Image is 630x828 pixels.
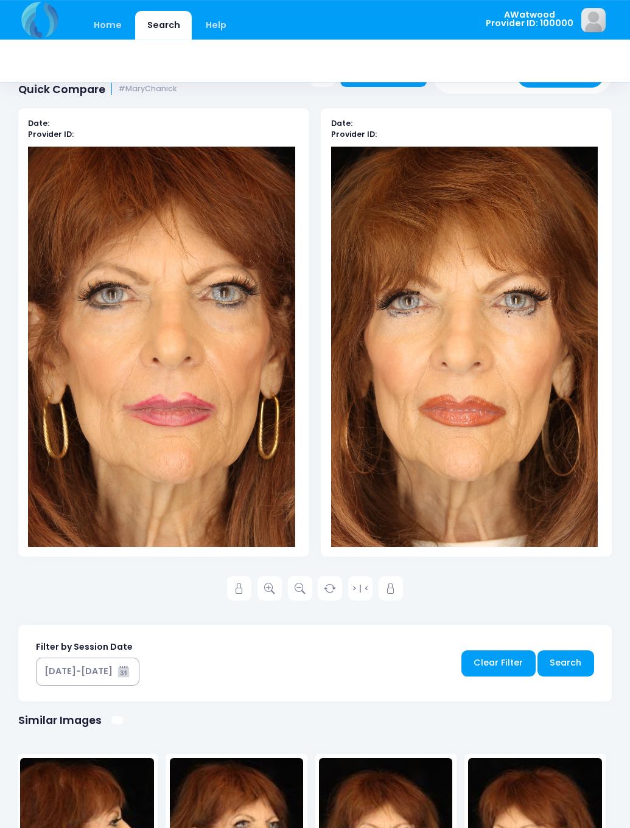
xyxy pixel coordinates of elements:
a: Clear Filter [461,650,536,677]
a: Search [537,650,594,677]
a: Help [194,11,239,40]
b: Date: [28,118,49,128]
b: Provider ID: [28,129,74,139]
h1: Similar Images [18,714,102,726]
b: Provider ID: [331,129,377,139]
label: Filter by Session Date [36,641,133,653]
b: Date: [331,118,352,128]
img: image [581,8,606,32]
span: AWatwood Provider ID: 100000 [486,10,573,28]
a: > | < [348,576,373,600]
a: Home [82,11,133,40]
small: #MaryChanick [118,85,177,94]
a: Search [135,11,192,40]
span: Quick Compare [18,83,105,96]
div: [DATE]-[DATE] [44,665,113,678]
